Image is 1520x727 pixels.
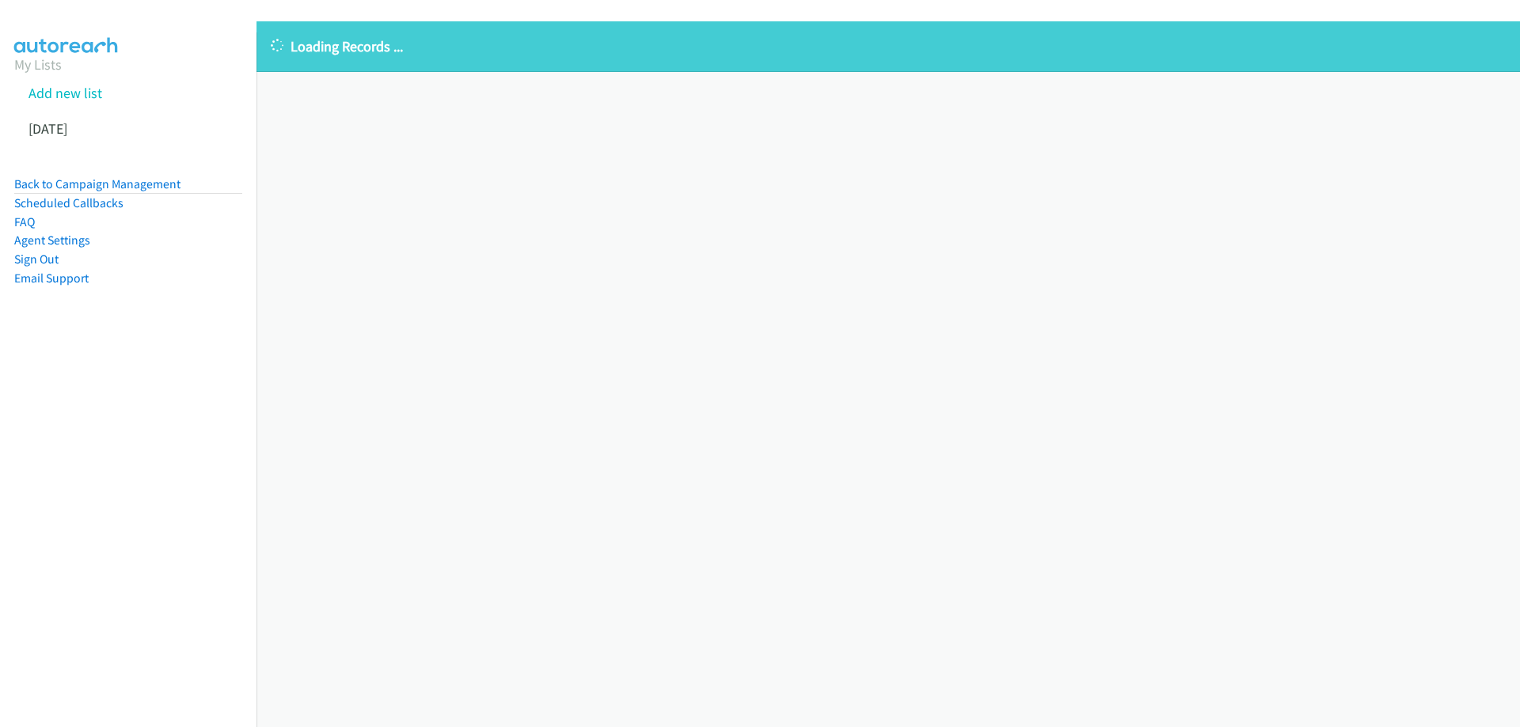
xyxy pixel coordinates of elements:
[14,252,59,267] a: Sign Out
[14,214,35,229] a: FAQ
[14,271,89,286] a: Email Support
[28,119,67,138] a: [DATE]
[14,55,62,74] a: My Lists
[14,195,123,210] a: Scheduled Callbacks
[14,233,90,248] a: Agent Settings
[271,36,1506,57] p: Loading Records ...
[14,176,180,191] a: Back to Campaign Management
[28,84,102,102] a: Add new list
